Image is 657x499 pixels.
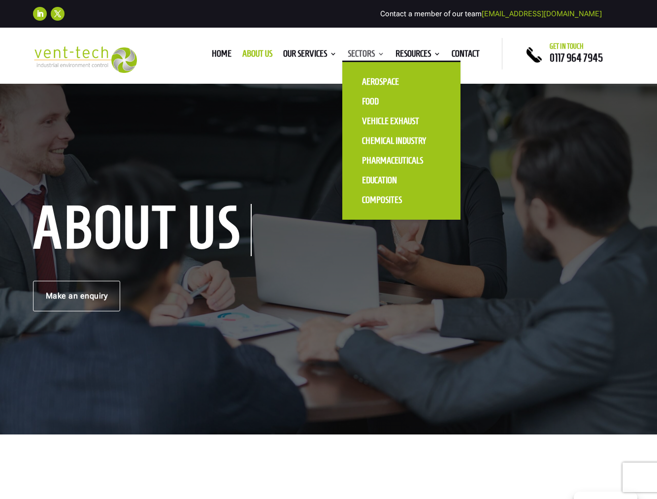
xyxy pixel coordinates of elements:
[33,204,252,256] h1: About us
[550,42,584,50] span: Get in touch
[283,50,337,61] a: Our Services
[550,52,603,64] a: 0117 964 7945
[352,190,451,210] a: Composites
[352,131,451,151] a: Chemical Industry
[352,151,451,170] a: Pharmaceuticals
[348,50,385,61] a: Sectors
[212,50,231,61] a: Home
[352,170,451,190] a: Education
[242,50,272,61] a: About us
[452,50,480,61] a: Contact
[482,9,602,18] a: [EMAIL_ADDRESS][DOMAIN_NAME]
[352,72,451,92] a: Aerospace
[33,46,137,73] img: 2023-09-27T08_35_16.549ZVENT-TECH---Clear-background
[33,281,121,311] a: Make an enquiry
[352,111,451,131] a: Vehicle Exhaust
[51,7,65,21] a: Follow on X
[33,7,47,21] a: Follow on LinkedIn
[395,50,441,61] a: Resources
[352,92,451,111] a: Food
[380,9,602,18] span: Contact a member of our team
